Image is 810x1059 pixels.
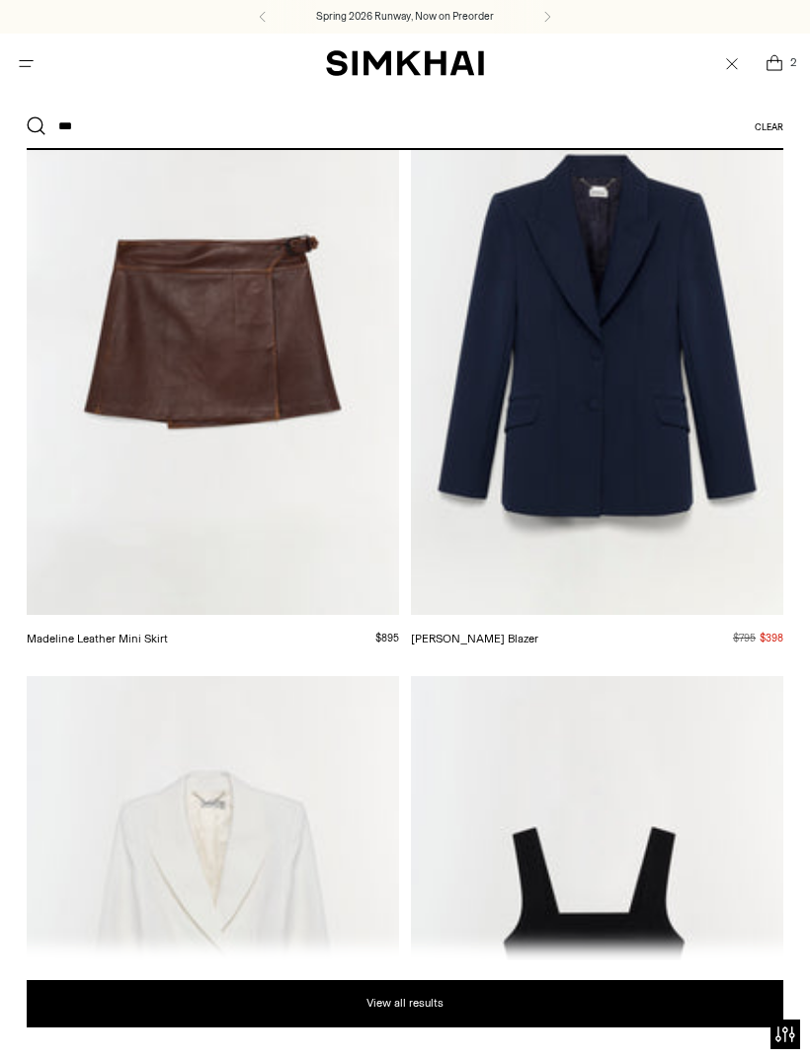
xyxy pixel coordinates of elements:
[375,632,399,644] span: $895
[755,121,783,132] button: Clear
[46,105,755,148] input: What are you looking for?
[326,49,484,78] a: SIMKHAI
[711,43,752,84] a: Open search modal
[27,116,46,136] button: Search
[733,632,756,644] s: $795
[27,57,399,648] a: Madeline Leather Mini Skirt Madeline Leather Mini Skirt $895
[27,631,168,648] div: Madeline Leather Mini Skirt
[411,57,783,615] img: Maddix Blazer
[784,53,802,71] span: 2
[411,57,783,648] a: Maddix Blazer [PERSON_NAME] Blazer $795$398
[27,980,783,1027] button: View all results
[316,9,494,25] a: Spring 2026 Runway, Now on Preorder
[760,632,783,644] span: $398
[754,43,794,84] a: Open cart modal
[16,984,199,1043] iframe: Sign Up via Text for Offers
[6,43,46,84] button: Open menu modal
[411,631,538,648] div: [PERSON_NAME] Blazer
[27,57,399,615] img: Madeline Leather Mini Skirt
